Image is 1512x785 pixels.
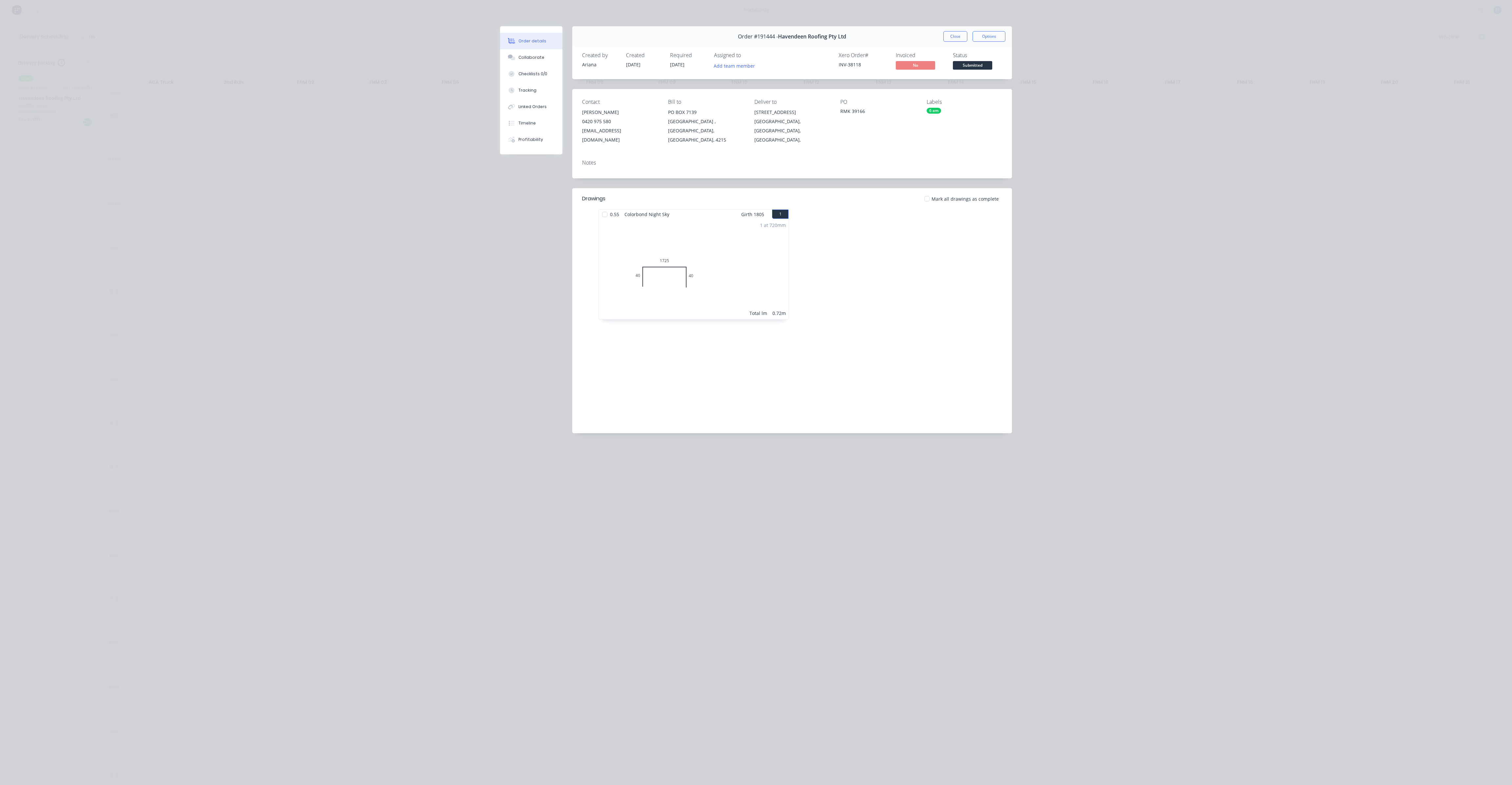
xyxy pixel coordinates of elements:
div: PO BOX 7139[GEOGRAPHIC_DATA] , [GEOGRAPHIC_DATA], [GEOGRAPHIC_DATA], 4215 [668,108,744,145]
div: [STREET_ADDRESS][GEOGRAPHIC_DATA], [GEOGRAPHIC_DATA], [GEOGRAPHIC_DATA], [754,108,830,145]
div: RMK 39166 [840,108,916,117]
div: Created by [582,52,618,58]
button: Collaborate [500,49,562,66]
div: 1 at 720mm [760,222,786,229]
div: [GEOGRAPHIC_DATA] , [GEOGRAPHIC_DATA], [GEOGRAPHIC_DATA], 4215 [668,117,744,145]
div: 6 am [927,108,941,114]
button: Order details [500,33,562,49]
span: Mark all drawings as complete [932,195,999,202]
span: No [896,61,935,69]
div: Contact [582,99,658,105]
div: Labels [927,99,1002,105]
button: Checklists 0/0 [500,66,562,82]
span: [DATE] [626,61,640,68]
button: Linked Orders [500,99,562,115]
div: Required [670,52,706,58]
div: Checklists 0/0 [518,71,547,77]
div: INV-38118 [839,61,888,68]
div: Invoiced [896,52,945,58]
div: Notes [582,160,1002,166]
div: 0.72m [772,310,786,317]
div: Bill to [668,99,744,105]
div: Deliver to [754,99,830,105]
span: Havendeen Roofing Pty Ltd [778,34,846,40]
div: PO [840,99,916,105]
span: Girth 1805 [741,210,764,219]
button: Close [943,31,967,42]
div: 0420 975 580 [582,117,658,126]
div: Timeline [518,120,536,126]
div: Created [626,52,662,58]
button: 1 [772,210,788,219]
span: Colorbond Night Sky [622,210,672,219]
div: [STREET_ADDRESS] [754,108,830,117]
div: 0401725401 at 720mmTotal lm0.72m [599,219,788,319]
div: Drawings [582,195,605,203]
div: Status [953,52,1002,58]
div: Tracking [518,87,536,93]
button: Profitability [500,131,562,148]
div: Total lm [749,310,767,317]
div: Order details [518,38,546,44]
button: Options [973,31,1005,42]
div: [EMAIL_ADDRESS][DOMAIN_NAME] [582,126,658,145]
button: Tracking [500,82,562,99]
div: Linked Orders [518,104,547,110]
span: Order #191444 - [738,34,778,40]
div: Xero Order # [839,52,888,58]
div: Assigned to [714,52,780,58]
button: Add team member [714,61,759,70]
div: Collaborate [518,55,544,60]
div: [PERSON_NAME]0420 975 580[EMAIL_ADDRESS][DOMAIN_NAME] [582,108,658,145]
div: Profitability [518,137,543,143]
div: PO BOX 7139 [668,108,744,117]
button: Add team member [710,61,759,70]
button: Timeline [500,115,562,131]
div: [PERSON_NAME] [582,108,658,117]
div: [GEOGRAPHIC_DATA], [GEOGRAPHIC_DATA], [GEOGRAPHIC_DATA], [754,117,830,145]
span: [DATE] [670,61,684,68]
button: Submitted [953,61,992,71]
span: Submitted [953,61,992,69]
span: 0.55 [607,210,622,219]
div: Ariana [582,61,618,68]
